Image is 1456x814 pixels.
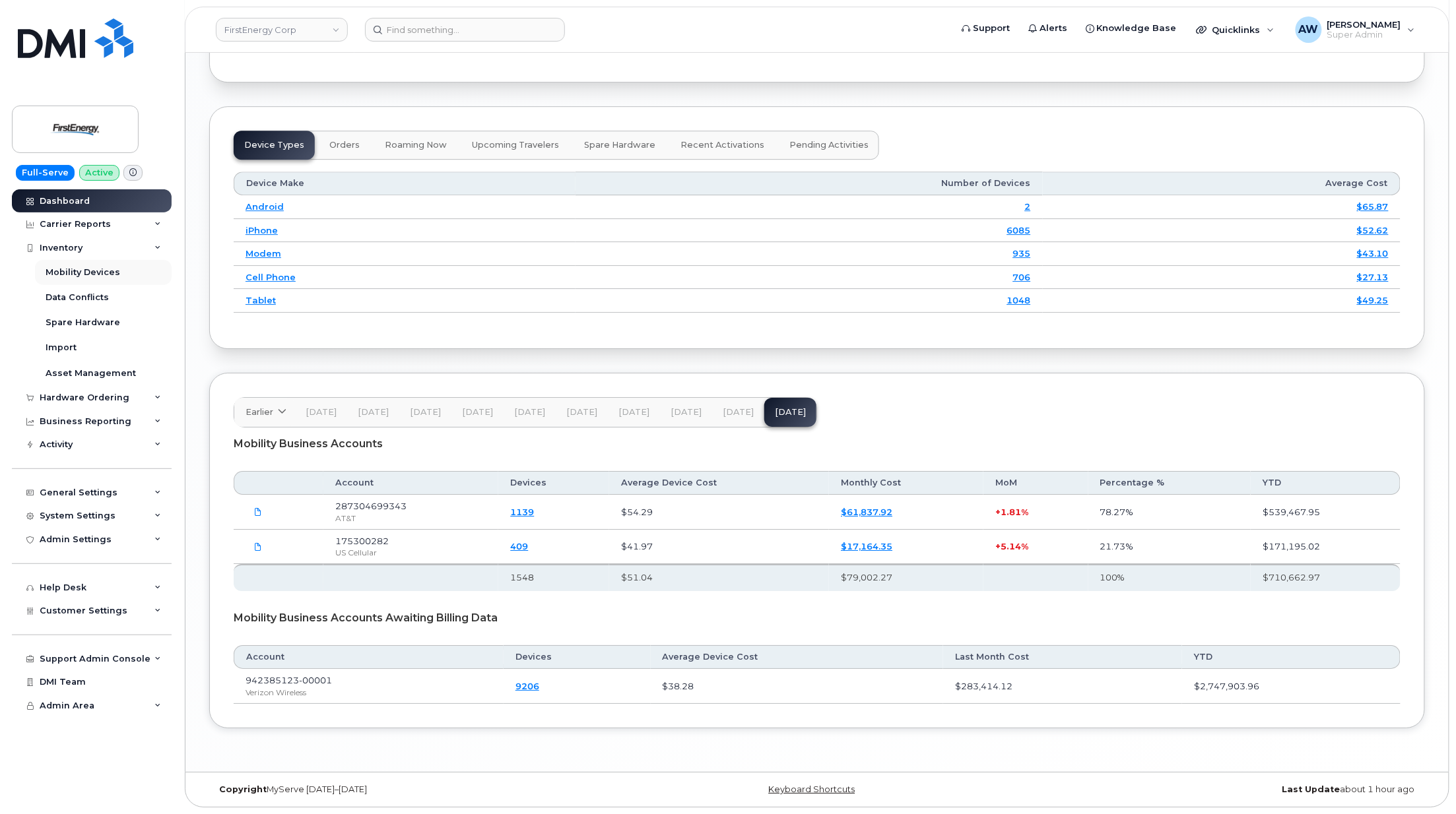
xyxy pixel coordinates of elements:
[943,645,1182,669] th: Last Month Cost
[246,687,306,697] span: Verizon Wireless
[995,541,1001,551] span: +
[234,427,1401,460] div: Mobility Business Accounts
[1088,495,1251,530] td: 78.27%
[609,471,829,495] th: Average Device Cost
[514,407,545,418] span: [DATE]
[609,530,829,565] td: $41.97
[234,398,295,427] a: Earlier
[609,564,829,590] th: $51.04
[566,407,597,418] span: [DATE]
[943,669,1182,704] td: $283,414.12
[841,541,892,551] a: $17,164.35
[365,18,565,42] input: Find something...
[1088,471,1251,495] th: Percentage %
[1001,541,1028,551] span: 5.14%
[576,172,1043,195] th: Number of Devices
[246,225,278,235] a: iPhone
[246,272,296,282] a: Cell Phone
[1282,784,1340,794] strong: Last Update
[1251,471,1401,495] th: YTD
[498,564,609,590] th: 1548
[1088,564,1251,590] th: 100%
[1357,272,1389,282] a: $27.13
[246,535,271,558] a: First Energy 175300282 Sep 2025.pdf
[1357,248,1389,259] a: $43.10
[723,407,754,418] span: [DATE]
[219,784,267,794] strong: Copyright
[680,140,764,150] span: Recent Activations
[246,201,284,212] a: Android
[504,645,651,669] th: Devices
[1076,15,1186,42] a: Knowledge Base
[1327,30,1401,40] span: Super Admin
[410,407,441,418] span: [DATE]
[209,784,614,795] div: MyServe [DATE]–[DATE]
[498,471,609,495] th: Devices
[216,18,348,42] a: FirstEnergy Corp
[952,15,1019,42] a: Support
[246,675,332,685] span: 942385123-00001
[1327,19,1401,30] span: [PERSON_NAME]
[234,645,504,669] th: Account
[510,507,534,517] a: 1139
[983,471,1088,495] th: MoM
[651,669,943,704] td: $38.28
[651,645,943,669] th: Average Device Cost
[246,500,271,523] a: 287304699343_20250901_F.pdf
[789,140,869,150] span: Pending Activities
[618,407,649,418] span: [DATE]
[829,564,983,590] th: $79,002.27
[1043,172,1401,195] th: Average Cost
[1020,784,1425,795] div: about 1 hour ago
[1013,248,1031,259] a: 935
[1097,22,1177,35] span: Knowledge Base
[1357,225,1389,235] a: $52.62
[1299,22,1319,38] span: AW
[973,22,1010,35] span: Support
[1001,507,1028,517] span: 1.81%
[234,602,1401,635] div: Mobility Business Accounts Awaiting Billing Data
[358,407,389,418] span: [DATE]
[768,784,855,794] a: Keyboard Shortcuts
[1187,16,1284,43] div: Quicklinks
[515,681,539,691] a: 9206
[246,295,276,305] a: Tablet
[609,495,829,530] td: $54.29
[1088,530,1251,565] td: 21.73%
[829,471,983,495] th: Monthly Cost
[510,541,528,551] a: 409
[323,471,498,495] th: Account
[1357,295,1389,305] a: $49.25
[841,507,892,517] a: $61,837.92
[335,501,407,511] span: 287304699343
[246,248,281,259] a: Modem
[246,406,273,418] span: Earlier
[1040,22,1067,35] span: Alerts
[335,548,377,557] span: US Cellular
[306,407,337,418] span: [DATE]
[1251,495,1401,530] td: $539,467.95
[584,140,655,150] span: Spare Hardware
[1007,225,1031,235] a: 6085
[462,407,493,418] span: [DATE]
[335,513,356,523] span: AT&T
[1019,15,1076,42] a: Alerts
[1399,757,1446,804] iframe: Messenger Launcher
[1212,24,1261,35] span: Quicklinks
[1286,16,1424,43] div: Alyssa Wagner
[995,507,1001,517] span: +
[385,140,447,150] span: Roaming Now
[1182,645,1401,669] th: YTD
[1251,530,1401,565] td: $171,195.02
[1251,564,1401,590] th: $710,662.97
[472,140,559,150] span: Upcoming Travelers
[329,140,360,150] span: Orders
[1182,669,1401,704] td: $2,747,903.96
[671,407,702,418] span: [DATE]
[1025,201,1031,212] a: 2
[335,536,389,546] span: 175300282
[1013,272,1031,282] a: 706
[1007,295,1031,305] a: 1048
[234,172,576,195] th: Device Make
[1357,201,1389,212] a: $65.87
